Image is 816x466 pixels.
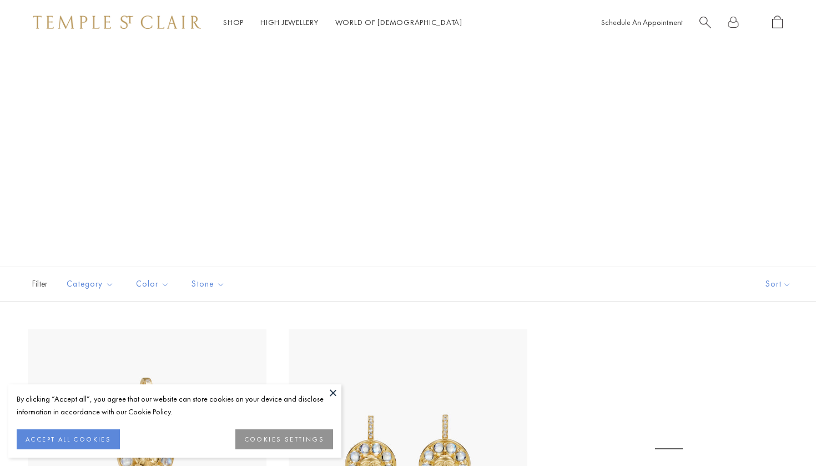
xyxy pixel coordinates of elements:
[58,272,122,297] button: Category
[260,17,319,27] a: High JewelleryHigh Jewellery
[699,16,711,29] a: Search
[223,16,462,29] nav: Main navigation
[33,16,201,29] img: Temple St. Clair
[128,272,178,297] button: Color
[335,17,462,27] a: World of [DEMOGRAPHIC_DATA]World of [DEMOGRAPHIC_DATA]
[183,272,233,297] button: Stone
[186,277,233,291] span: Stone
[772,16,783,29] a: Open Shopping Bag
[130,277,178,291] span: Color
[601,17,683,27] a: Schedule An Appointment
[235,429,333,449] button: COOKIES SETTINGS
[741,267,816,301] button: Show sort by
[223,17,244,27] a: ShopShop
[61,277,122,291] span: Category
[17,429,120,449] button: ACCEPT ALL COOKIES
[17,393,333,418] div: By clicking “Accept all”, you agree that our website can store cookies on your device and disclos...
